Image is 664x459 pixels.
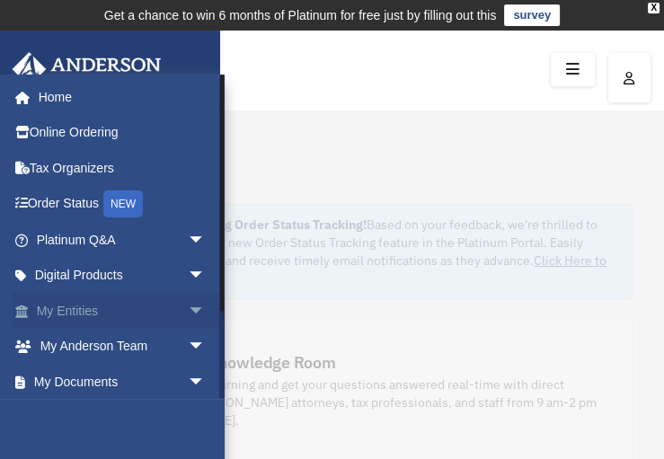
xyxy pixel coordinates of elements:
[13,293,233,329] a: My Entitiesarrow_drop_down
[13,329,233,365] a: My Anderson Teamarrow_drop_down
[188,329,224,366] span: arrow_drop_down
[13,364,233,400] a: My Documentsarrow_drop_down
[13,115,233,151] a: Online Ordering
[188,222,224,259] span: arrow_drop_down
[72,216,617,287] div: Based on your feedback, we're thrilled to announce the launch of our new Order Status Tracking fe...
[104,4,497,26] div: Get a chance to win 6 months of Platinum for free just by filling out this
[13,258,233,294] a: Digital Productsarrow_drop_down
[648,3,660,13] div: close
[13,79,224,115] a: Home
[103,190,143,217] div: NEW
[188,364,224,401] span: arrow_drop_down
[13,186,233,223] a: Order StatusNEW
[137,351,336,374] div: Platinum Knowledge Room
[13,150,233,186] a: Tax Organizers
[13,222,233,258] a: Platinum Q&Aarrow_drop_down
[137,375,599,429] div: Further your learning and get your questions answered real-time with direct access to [PERSON_NAM...
[504,4,560,26] a: survey
[188,258,224,295] span: arrow_drop_down
[188,293,224,330] span: arrow_drop_down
